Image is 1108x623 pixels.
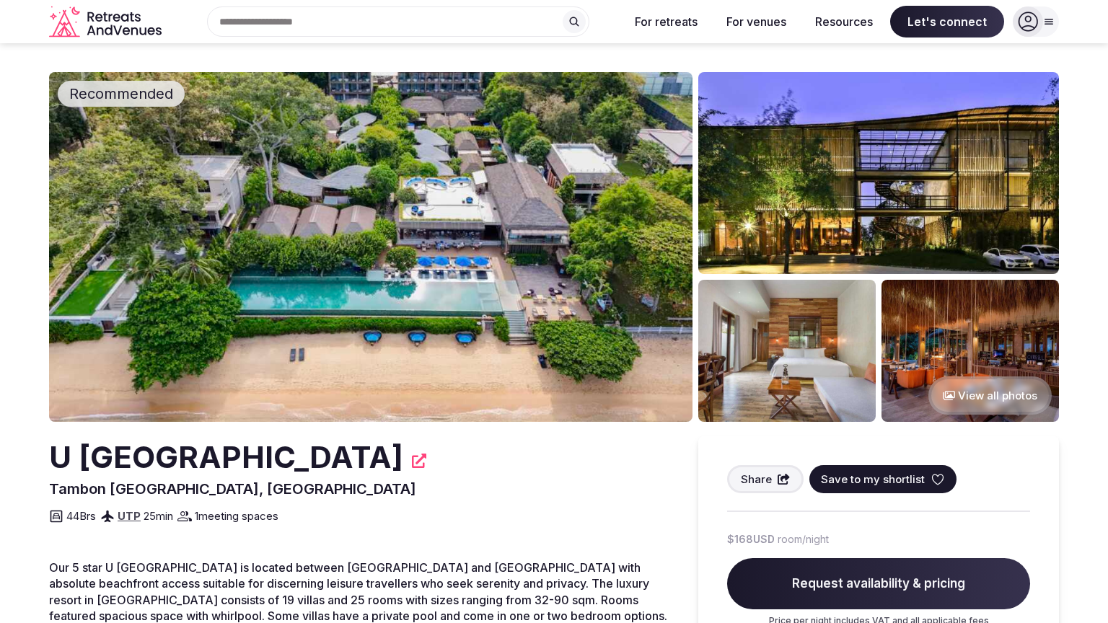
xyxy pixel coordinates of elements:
span: Save to my shortlist [821,472,925,487]
span: Tambon [GEOGRAPHIC_DATA], [GEOGRAPHIC_DATA] [49,480,416,498]
button: View all photos [928,376,1052,415]
button: Resources [804,6,884,37]
div: Recommended [58,81,185,107]
button: Save to my shortlist [809,465,957,493]
span: 25 min [144,508,173,523]
h2: U [GEOGRAPHIC_DATA] [49,436,403,479]
a: UTP [118,509,141,523]
img: Venue gallery photo [698,72,1059,274]
img: Venue gallery photo [881,280,1059,422]
span: Recommended [63,84,179,104]
span: Share [741,472,772,487]
span: Request availability & pricing [727,558,1030,610]
button: Share [727,465,804,493]
svg: Retreats and Venues company logo [49,6,164,38]
span: 44 Brs [66,508,96,523]
img: Venue cover photo [49,72,692,422]
span: 1 meeting spaces [195,508,278,523]
a: Visit the homepage [49,6,164,38]
span: room/night [778,532,829,547]
span: $168 USD [727,532,775,547]
img: Venue gallery photo [698,280,876,422]
button: For retreats [623,6,709,37]
span: Let's connect [890,6,1004,37]
button: For venues [715,6,798,37]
